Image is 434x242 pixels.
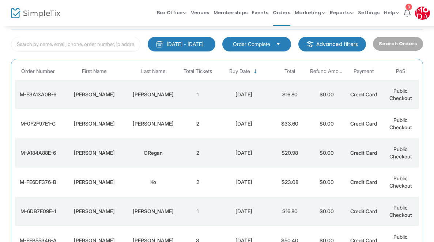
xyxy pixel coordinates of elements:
div: [DATE] - [DATE] [167,41,203,48]
td: $0.00 [308,80,345,109]
img: filter [306,41,314,48]
span: PoS [396,68,405,74]
input: Search by name, email, phone, order number, ip address, or last 4 digits of card [11,37,140,52]
span: Venues [191,3,209,22]
th: Total Tickets [179,63,216,80]
span: First Name [82,68,107,74]
div: ORegan [129,149,177,157]
span: Order Complete [233,41,270,48]
span: Public Checkout [389,175,412,189]
div: 8/20/2025 [218,149,269,157]
button: Select [273,40,283,48]
span: Last Name [141,68,166,74]
div: Hartman [129,120,177,127]
td: $0.00 [308,168,345,197]
div: M-E3A13A0B-6 [17,91,59,98]
div: M-A184A88E-6 [17,149,59,157]
div: M-0F2F97E1-C [17,120,59,127]
div: Justin [63,149,126,157]
td: $33.60 [271,109,308,138]
span: Public Checkout [389,117,412,130]
th: Total [271,63,308,80]
span: Orders [273,3,290,22]
img: monthly [156,41,163,48]
div: Ko [129,178,177,186]
td: 2 [179,138,216,168]
td: 1 [179,80,216,109]
span: Public Checkout [389,88,412,101]
td: $0.00 [308,197,345,226]
td: 2 [179,168,216,197]
span: Public Checkout [389,146,412,160]
span: Events [252,3,268,22]
div: 3 [405,4,412,10]
span: Help [384,9,399,16]
div: Gary [63,91,126,98]
div: M-FE6DF376-B [17,178,59,186]
span: Public Checkout [389,204,412,218]
td: 2 [179,109,216,138]
div: Ratner [129,91,177,98]
td: 1 [179,197,216,226]
div: M-6DB7E09E-1 [17,208,59,215]
div: Andrew [63,178,126,186]
div: Karrie [63,208,126,215]
span: Settings [358,3,380,22]
span: Payment [354,68,374,74]
span: Credit Card [350,179,377,185]
td: $16.80 [271,80,308,109]
td: $0.00 [308,109,345,138]
span: Reports [330,9,354,16]
span: Credit Card [350,120,377,127]
div: 8/20/2025 [218,178,269,186]
m-button: Advanced filters [298,37,366,51]
span: Sortable [253,69,258,74]
td: $0.00 [308,138,345,168]
span: Marketing [295,9,325,16]
span: Credit Card [350,208,377,214]
td: $20.98 [271,138,308,168]
span: Credit Card [350,91,377,97]
span: Order Number [21,68,55,74]
div: 8/20/2025 [218,120,269,127]
div: 8/20/2025 [218,91,269,98]
span: Memberships [214,3,248,22]
span: Buy Date [229,68,250,74]
td: $16.80 [271,197,308,226]
td: $23.08 [271,168,308,197]
div: 8/19/2025 [218,208,269,215]
div: Terry [63,120,126,127]
span: Box Office [157,9,186,16]
th: Refund Amount [308,63,345,80]
button: [DATE] - [DATE] [148,37,215,51]
span: Credit Card [350,150,377,156]
div: Weddle [129,208,177,215]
